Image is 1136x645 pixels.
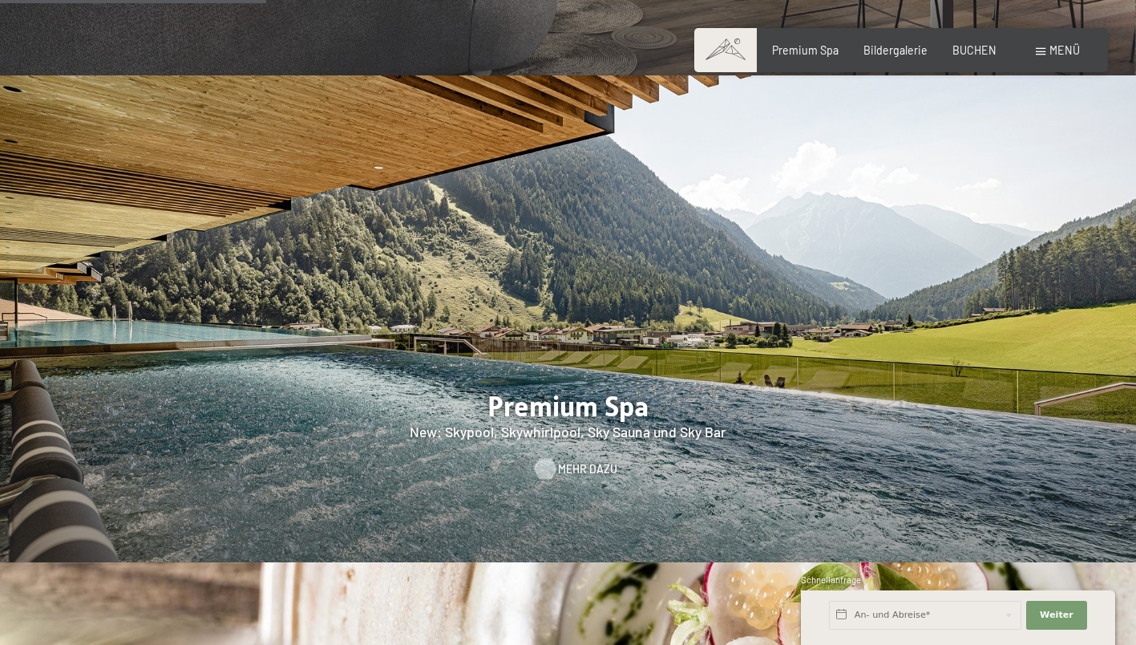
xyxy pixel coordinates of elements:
[535,461,601,477] a: Mehr dazu
[558,461,617,477] span: Mehr dazu
[772,43,839,57] a: Premium Spa
[952,43,997,57] a: BUCHEN
[863,43,928,57] a: Bildergalerie
[801,574,861,585] span: Schnellanfrage
[1026,601,1087,630] button: Weiter
[1049,43,1080,57] span: Menü
[1040,609,1073,622] span: Weiter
